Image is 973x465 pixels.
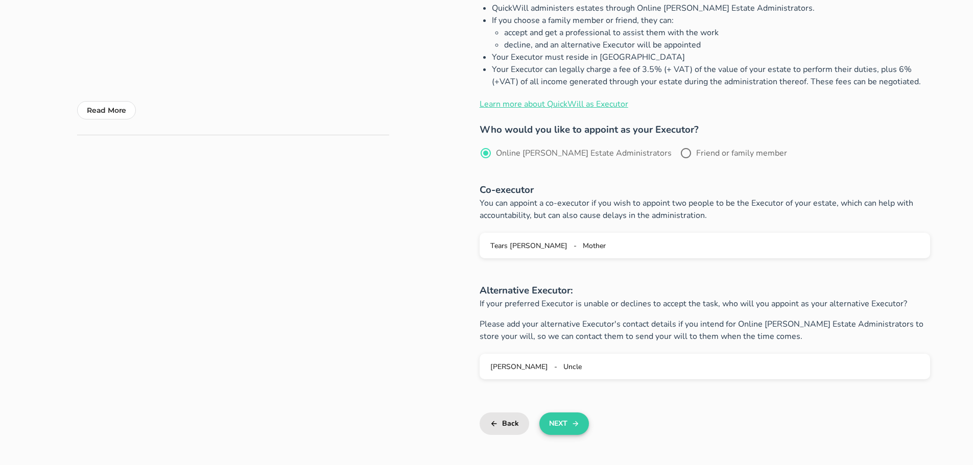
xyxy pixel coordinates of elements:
button: Next [539,412,589,435]
p: If your preferred Executor is unable or declines to accept the task, who will you appoint as your... [480,298,930,310]
p: You can appoint a co-executor if you wish to appoint two people to be the Executor of your estate... [480,197,930,222]
span: Tears [PERSON_NAME] [490,241,567,251]
span: - [554,362,557,372]
li: If you choose a family member or friend, they can: [492,14,930,51]
button: Back [480,412,529,435]
h3: Co-executor [480,183,930,197]
button: Read More [77,101,136,119]
span: Uncle [563,362,582,372]
p: Read More [87,104,126,116]
button: [PERSON_NAME] - Uncle [480,354,930,379]
button: Tears [PERSON_NAME] - Mother [480,233,930,258]
li: Your Executor can legally charge a fee of 3.5% (+ VAT) of the value of your estate to perform the... [492,63,930,88]
li: decline, and an alternative Executor will be appointed [504,39,930,51]
label: Friend or family member [696,148,787,158]
span: [PERSON_NAME] [490,362,548,372]
li: accept and get a professional to assist them with the work [504,27,930,39]
p: Please add your alternative Executor's contact details if you intend for Online [PERSON_NAME] Est... [480,318,930,342]
h3: Who would you like to appoint as your Executor? [480,123,930,137]
span: - [574,241,577,251]
li: QuickWill administers estates through Online [PERSON_NAME] Estate Administrators. [492,2,930,14]
span: Mother [583,241,606,251]
li: Your Executor must reside in [GEOGRAPHIC_DATA] [492,51,930,63]
h3: Alternative Executor: [480,283,930,298]
a: Learn more about QuickWill as Executor [480,99,628,110]
label: Online [PERSON_NAME] Estate Administrators [496,148,672,158]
